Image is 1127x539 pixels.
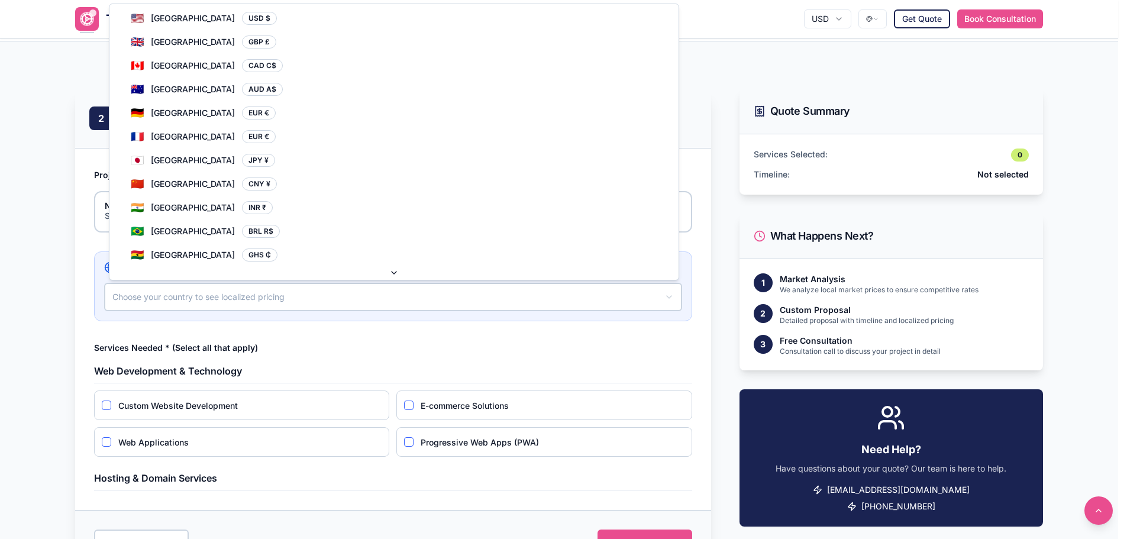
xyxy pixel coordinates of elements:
[131,223,144,240] span: 🇧🇷
[131,199,144,216] span: 🇮🇳
[242,201,273,214] div: INR ₹
[131,152,144,169] span: 🇯🇵
[131,57,144,74] span: 🇨🇦
[242,106,276,120] div: EUR €
[242,83,283,96] div: AUD A$
[242,35,276,49] div: GBP £
[131,34,144,50] span: 🇬🇧
[242,130,276,143] div: EUR €
[151,178,235,190] span: [GEOGRAPHIC_DATA]
[151,154,235,166] span: [GEOGRAPHIC_DATA]
[242,248,277,262] div: GHS ₵
[151,249,235,261] span: [GEOGRAPHIC_DATA]
[151,202,235,214] span: [GEOGRAPHIC_DATA]
[151,12,235,24] span: [GEOGRAPHIC_DATA]
[151,60,235,72] span: [GEOGRAPHIC_DATA]
[242,12,277,25] div: USD $
[151,225,235,237] span: [GEOGRAPHIC_DATA]
[242,154,275,167] div: JPY ¥
[242,225,280,238] div: BRL R$
[151,107,235,119] span: [GEOGRAPHIC_DATA]
[131,247,144,263] span: 🇬🇭
[151,83,235,95] span: [GEOGRAPHIC_DATA]
[242,177,277,191] div: CNY ¥
[131,10,144,27] span: 🇺🇸
[151,131,235,143] span: [GEOGRAPHIC_DATA]
[151,36,235,48] span: [GEOGRAPHIC_DATA]
[131,105,144,121] span: 🇩🇪
[131,128,144,145] span: 🇫🇷
[242,59,283,72] div: CAD C$
[131,176,144,192] span: 🇨🇳
[131,81,144,98] span: 🇦🇺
